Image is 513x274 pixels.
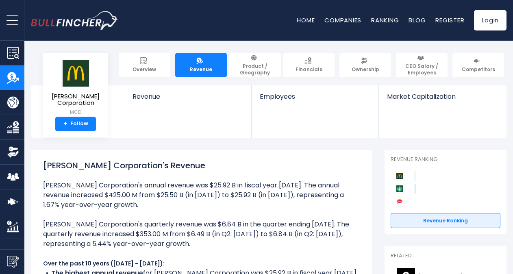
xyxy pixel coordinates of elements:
a: [PERSON_NAME] Corporation MCD [49,59,102,117]
p: Revenue Ranking [391,156,500,163]
img: Ownership [7,146,19,158]
a: Ranking [371,16,399,24]
span: Overview [133,66,156,73]
li: [PERSON_NAME] Corporation's quarterly revenue was $6.84 B in the quarter ending [DATE]. The quart... [43,220,360,249]
h1: [PERSON_NAME] Corporation's Revenue [43,159,360,172]
li: [PERSON_NAME] Corporation's annual revenue was $25.92 B in fiscal year [DATE]. The annual revenue... [43,180,360,210]
a: Overview [119,53,170,77]
span: Revenue [133,93,243,100]
span: Employees [260,93,370,100]
a: Login [474,10,506,30]
a: Product / Geography [229,53,281,77]
span: Financials [296,66,322,73]
a: Blog [409,16,426,24]
span: Competitors [462,66,495,73]
a: Home [297,16,315,24]
a: Go to homepage [31,11,118,30]
span: Revenue [190,66,212,73]
img: Yum! Brands competitors logo [395,197,404,207]
a: Revenue [124,85,252,114]
a: Ownership [339,53,391,77]
a: CEO Salary / Employees [396,53,448,77]
a: Employees [252,85,378,114]
span: Ownership [352,66,379,73]
span: Market Capitalization [387,93,498,100]
a: Financials [283,53,335,77]
span: CEO Salary / Employees [400,63,444,76]
img: bullfincher logo [31,11,118,30]
a: Revenue Ranking [391,213,500,228]
p: Related [391,252,500,259]
a: Competitors [452,53,504,77]
img: Starbucks Corporation competitors logo [395,184,404,194]
a: Register [435,16,464,24]
span: [PERSON_NAME] Corporation [50,93,102,107]
b: Over the past 10 years ([DATE] - [DATE]): [43,259,165,267]
a: Revenue [175,53,227,77]
a: Market Capitalization [379,85,506,114]
small: MCD [50,109,102,116]
a: +Follow [55,117,96,131]
strong: + [63,120,67,128]
span: Product / Geography [233,63,277,76]
a: Companies [324,16,361,24]
img: McDonald's Corporation competitors logo [395,171,404,181]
